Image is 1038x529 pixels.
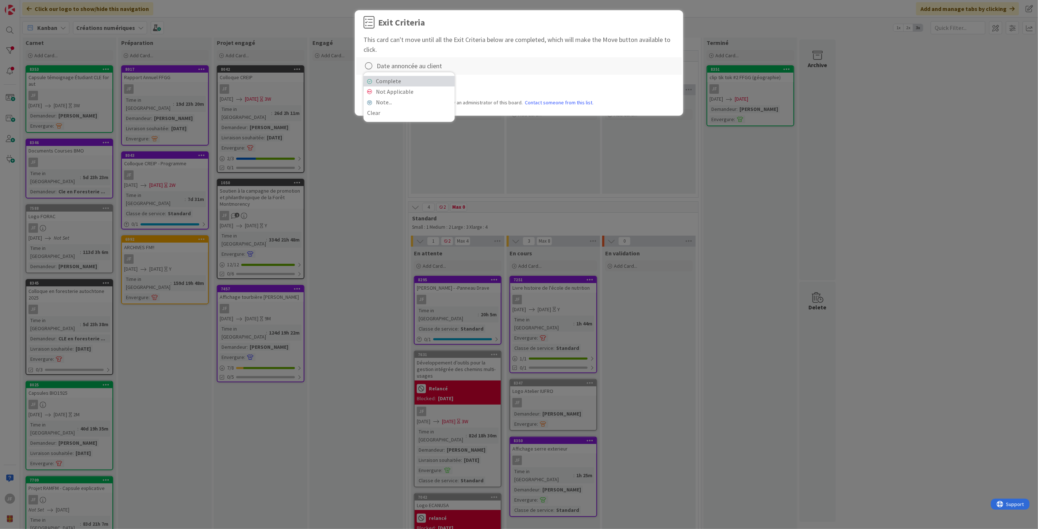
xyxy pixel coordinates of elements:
a: Contact someone from this list. [525,99,593,107]
div: Exit Criteria [378,16,425,29]
a: Note... [364,97,455,108]
span: Support [15,1,33,10]
div: Date annoncée au client [377,61,442,71]
div: Note: Exit Criteria is a board setting set by an administrator of this board. [364,99,674,107]
a: Not Applicable [364,86,455,97]
div: This card can't move until all the Exit Criteria below are completed, which will make the Move bu... [364,35,674,54]
a: Clear [364,108,455,118]
a: Complete [364,76,455,86]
